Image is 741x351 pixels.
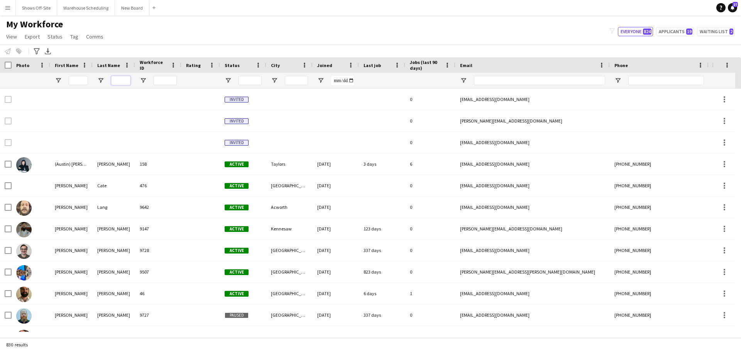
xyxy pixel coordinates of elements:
[317,77,324,84] button: Open Filter Menu
[93,326,135,347] div: [PERSON_NAME]
[359,240,405,261] div: 337 days
[359,326,405,347] div: 880 days
[93,153,135,175] div: [PERSON_NAME]
[69,76,88,85] input: First Name Filter Input
[455,196,610,218] div: [EMAIL_ADDRESS][DOMAIN_NAME]
[614,62,628,68] span: Phone
[610,196,709,218] div: [PHONE_NUMBER]
[405,132,455,153] div: 0
[225,97,249,102] span: Invited
[614,77,621,84] button: Open Filter Menu
[140,77,147,84] button: Open Filter Menu
[317,62,332,68] span: Joined
[225,312,249,318] span: Paused
[22,32,43,42] a: Export
[610,218,709,239] div: [PHONE_NUMBER]
[405,261,455,282] div: 0
[313,326,359,347] div: [DATE]
[111,76,130,85] input: Last Name Filter Input
[455,218,610,239] div: [PERSON_NAME][EMAIL_ADDRESS][DOMAIN_NAME]
[135,261,181,282] div: 9507
[239,76,262,85] input: Status Filter Input
[405,218,455,239] div: 0
[135,240,181,261] div: 9728
[93,218,135,239] div: [PERSON_NAME]
[135,175,181,196] div: 476
[359,304,405,326] div: 337 days
[643,29,651,35] span: 824
[16,200,32,216] img: Aaron Lang
[610,261,709,282] div: [PHONE_NUMBER]
[610,304,709,326] div: [PHONE_NUMBER]
[266,153,313,175] div: Taylors
[455,283,610,304] div: [EMAIL_ADDRESS][DOMAIN_NAME]
[16,244,32,259] img: Adam Dieter
[266,196,313,218] div: Acworth
[405,240,455,261] div: 0
[25,33,40,40] span: Export
[50,304,93,326] div: [PERSON_NAME]
[733,2,738,7] span: 27
[135,196,181,218] div: 9642
[135,218,181,239] div: 9147
[55,77,62,84] button: Open Filter Menu
[16,157,32,173] img: (Austin) Brady Henderson
[359,218,405,239] div: 123 days
[628,76,704,85] input: Phone Filter Input
[93,283,135,304] div: [PERSON_NAME]
[359,283,405,304] div: 6 days
[225,140,249,146] span: Invited
[405,304,455,326] div: 0
[50,153,93,175] div: (Austin) [PERSON_NAME]
[455,326,610,347] div: [EMAIL_ADDRESS][DOMAIN_NAME]
[97,62,120,68] span: Last Name
[67,32,81,42] a: Tag
[610,326,709,347] div: [PHONE_NUMBER]
[405,110,455,131] div: 0
[266,218,313,239] div: Kennesaw
[474,76,605,85] input: Email Filter Input
[271,77,278,84] button: Open Filter Menu
[93,261,135,282] div: [PERSON_NAME]
[83,32,107,42] a: Comms
[455,304,610,326] div: [EMAIL_ADDRESS][DOMAIN_NAME]
[16,0,57,15] button: Shows Off-Site
[32,47,41,56] app-action-btn: Advanced filters
[50,326,93,347] div: [PERSON_NAME]
[225,205,249,210] span: Active
[405,326,455,347] div: 0
[135,283,181,304] div: 46
[16,222,32,237] img: Adam Bloodworth
[610,153,709,175] div: [PHONE_NUMBER]
[55,62,78,68] span: First Name
[225,118,249,124] span: Invited
[359,153,405,175] div: 3 days
[266,326,313,347] div: [GEOGRAPHIC_DATA]
[610,175,709,196] div: [PHONE_NUMBER]
[364,62,381,68] span: Last job
[93,196,135,218] div: Lang
[5,96,12,103] input: Row Selection is disabled for this row (unchecked)
[460,77,467,84] button: Open Filter Menu
[225,226,249,232] span: Active
[57,0,115,15] button: Warehouse Scheduling
[16,287,32,302] img: Adam Garey
[50,261,93,282] div: [PERSON_NAME]
[610,240,709,261] div: [PHONE_NUMBER]
[16,62,29,68] span: Photo
[728,3,737,12] a: 27
[455,110,610,131] div: [PERSON_NAME][EMAIL_ADDRESS][DOMAIN_NAME]
[729,29,733,35] span: 2
[285,76,308,85] input: City Filter Input
[154,76,177,85] input: Workforce ID Filter Input
[460,62,472,68] span: Email
[97,77,104,84] button: Open Filter Menu
[331,76,354,85] input: Joined Filter Input
[313,240,359,261] div: [DATE]
[16,330,32,345] img: Addison Whitney
[43,47,52,56] app-action-btn: Export XLSX
[313,218,359,239] div: [DATE]
[135,304,181,326] div: 9727
[455,153,610,175] div: [EMAIL_ADDRESS][DOMAIN_NAME]
[115,0,149,15] button: New Board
